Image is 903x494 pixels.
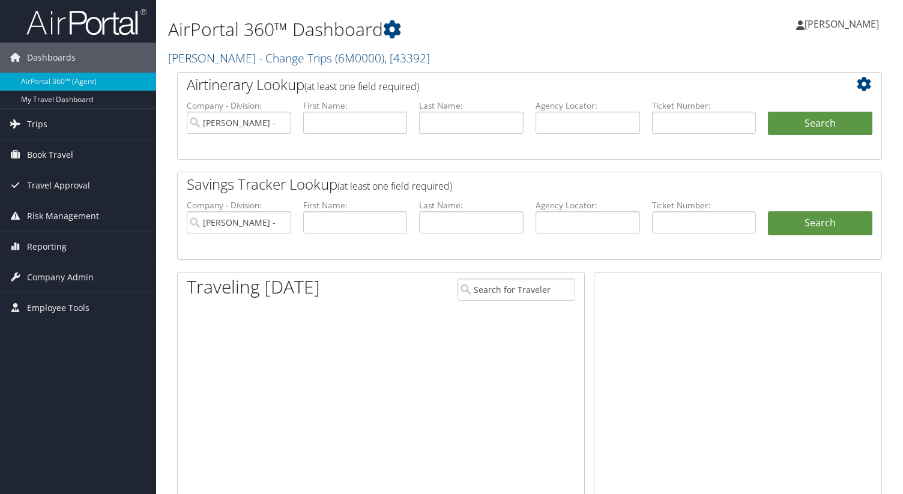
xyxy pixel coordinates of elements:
label: Ticket Number: [652,100,757,112]
label: Company - Division: [187,100,291,112]
span: Company Admin [27,262,94,292]
button: Search [768,112,872,136]
label: Agency Locator: [536,199,640,211]
a: Search [768,211,872,235]
span: [PERSON_NAME] [805,17,879,31]
label: Last Name: [419,199,524,211]
a: [PERSON_NAME] [796,6,891,42]
span: Travel Approval [27,170,90,200]
span: , [ 43392 ] [384,50,430,66]
label: First Name: [303,199,408,211]
h1: Traveling [DATE] [187,274,320,300]
label: First Name: [303,100,408,112]
span: (at least one field required) [337,179,452,193]
span: (at least one field required) [304,80,419,93]
span: Reporting [27,232,67,262]
span: Trips [27,109,47,139]
img: airportal-logo.png [26,8,146,36]
label: Company - Division: [187,199,291,211]
label: Agency Locator: [536,100,640,112]
input: Search for Traveler [458,279,575,301]
span: Employee Tools [27,293,89,323]
label: Ticket Number: [652,199,757,211]
h1: AirPortal 360™ Dashboard [168,17,650,42]
label: Last Name: [419,100,524,112]
span: Risk Management [27,201,99,231]
span: Book Travel [27,140,73,170]
h2: Airtinerary Lookup [187,74,814,95]
h2: Savings Tracker Lookup [187,174,814,194]
input: search accounts [187,211,291,233]
span: ( 6M0000 ) [335,50,384,66]
a: [PERSON_NAME] - Change Trips [168,50,430,66]
span: Dashboards [27,43,76,73]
